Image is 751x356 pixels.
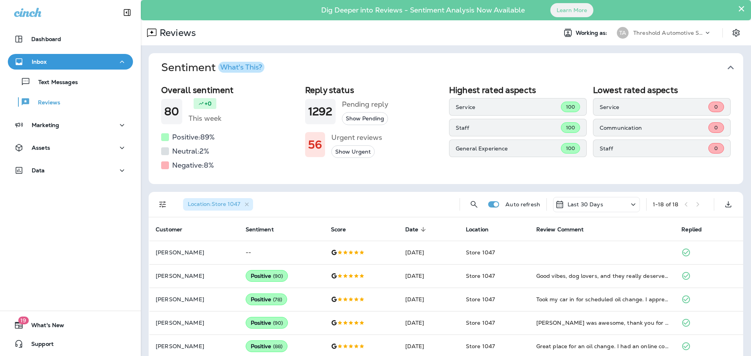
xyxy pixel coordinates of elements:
[32,122,59,128] p: Marketing
[600,125,708,131] p: Communication
[161,85,299,95] h2: Overall sentiment
[183,198,253,211] div: Location:Store 1047
[156,249,233,256] p: [PERSON_NAME]
[536,342,669,350] div: Great place for an oil change. I had an online coupon and they added it on without any hassle. In...
[298,9,548,11] p: Dig Deeper into Reviews - Sentiment Analysis Now Available
[466,226,499,233] span: Location
[218,62,264,73] button: What's This?
[31,36,61,42] p: Dashboard
[331,131,382,144] h5: Urgent reviews
[8,94,133,110] button: Reviews
[273,273,283,279] span: ( 90 )
[399,264,460,288] td: [DATE]
[466,197,482,212] button: Search Reviews
[246,226,274,233] span: Sentiment
[30,99,60,107] p: Reviews
[172,159,214,172] h5: Negative: 8 %
[8,163,133,178] button: Data
[23,322,64,331] span: What's New
[273,320,283,326] span: ( 90 )
[405,226,419,233] span: Date
[8,336,133,352] button: Support
[576,30,609,36] span: Working as:
[720,197,736,212] button: Export as CSV
[456,145,561,152] p: General Experience
[331,145,375,158] button: Show Urgent
[246,226,284,233] span: Sentiment
[156,343,233,349] p: [PERSON_NAME]
[8,31,133,47] button: Dashboard
[505,201,540,208] p: Auto refresh
[399,241,460,264] td: [DATE]
[246,270,288,282] div: Positive
[156,226,192,233] span: Customer
[32,59,47,65] p: Inbox
[156,320,233,326] p: [PERSON_NAME]
[405,226,429,233] span: Date
[466,272,495,279] span: Store 1047
[156,273,233,279] p: [PERSON_NAME]
[8,117,133,133] button: Marketing
[246,293,287,305] div: Positive
[156,296,233,302] p: [PERSON_NAME]
[172,145,209,157] h5: Neutral: 2 %
[729,26,743,40] button: Settings
[220,64,262,71] div: What's This?
[714,104,718,110] span: 0
[466,249,495,256] span: Store 1047
[149,82,743,184] div: SentimentWhat's This?
[205,100,212,107] p: +0
[536,319,669,327] div: Brittney was awesome, thank you for taking care of us. She needs a raise.
[466,319,495,326] span: Store 1047
[32,145,50,151] p: Assets
[188,200,240,208] span: Location : Store 1047
[32,167,45,174] p: Data
[600,104,708,110] p: Service
[399,288,460,311] td: [DATE]
[566,104,575,110] span: 100
[273,296,282,303] span: ( 78 )
[156,27,196,39] p: Reviews
[161,61,264,74] h1: Sentiment
[8,140,133,156] button: Assets
[550,3,593,17] button: Learn More
[189,112,221,125] h5: This week
[449,85,587,95] h2: Highest rated aspects
[155,197,171,212] button: Filters
[246,340,288,352] div: Positive
[23,341,54,350] span: Support
[653,201,678,208] div: 1 - 18 of 18
[568,201,603,208] p: Last 30 Days
[566,124,575,131] span: 100
[593,85,731,95] h2: Lowest rated aspects
[172,131,215,143] h5: Positive: 89 %
[305,85,443,95] h2: Reply status
[456,125,561,131] p: Staff
[8,317,133,333] button: 19What's New
[738,2,745,15] button: Close
[308,138,322,151] h1: 56
[536,226,594,233] span: Review Comment
[155,53,749,82] button: SentimentWhat's This?
[536,226,584,233] span: Review Comment
[116,5,138,20] button: Collapse Sidebar
[714,124,718,131] span: 0
[399,311,460,335] td: [DATE]
[342,112,388,125] button: Show Pending
[164,105,179,118] h1: 80
[466,226,489,233] span: Location
[600,145,708,152] p: Staff
[239,241,325,264] td: --
[681,226,712,233] span: Replied
[714,145,718,152] span: 0
[331,226,346,233] span: Score
[633,30,704,36] p: Threshold Automotive Service dba Grease Monkey
[566,145,575,152] span: 100
[536,272,669,280] div: Good vibes, dog lovers, and they really deserve some love for being on the spot and present. Amaz...
[31,79,78,86] p: Text Messages
[18,317,29,324] span: 19
[8,54,133,70] button: Inbox
[456,104,561,110] p: Service
[466,296,495,303] span: Store 1047
[466,343,495,350] span: Store 1047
